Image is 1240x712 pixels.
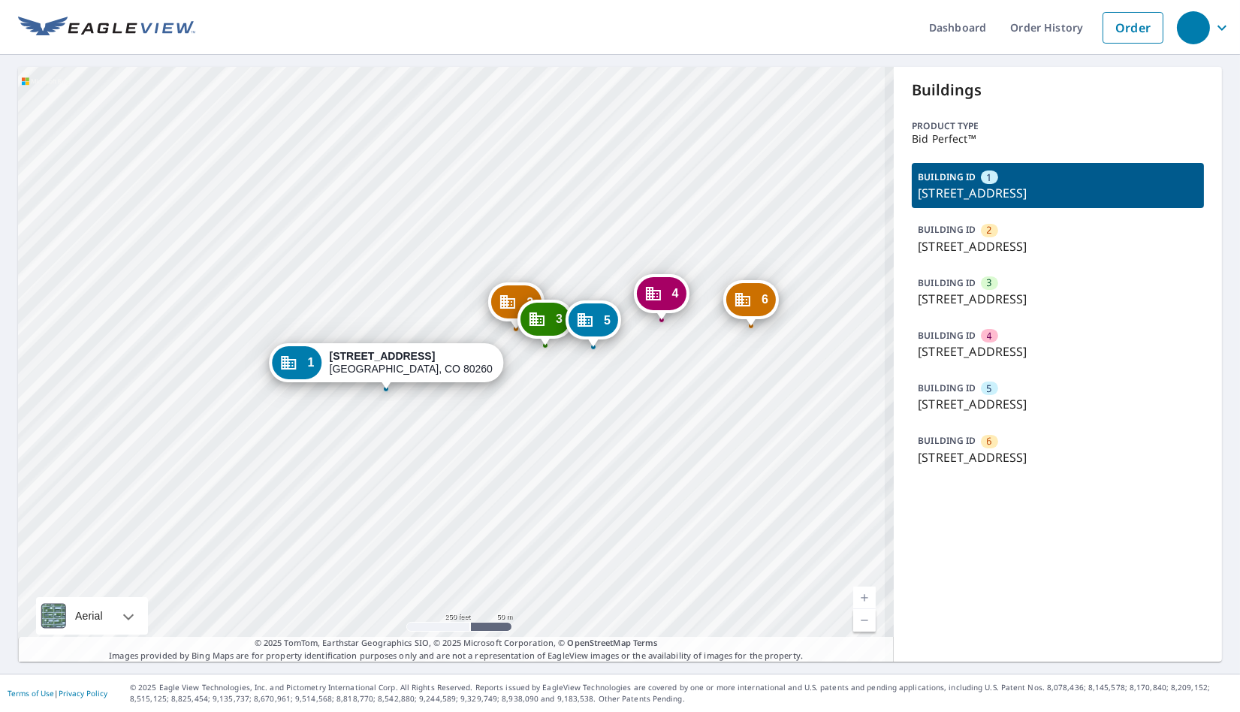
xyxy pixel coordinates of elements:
[987,170,992,185] span: 1
[604,315,611,326] span: 5
[269,343,502,390] div: Dropped pin, building 1, Commercial property, 8444 Pecos St Denver, CO 80260
[918,223,976,236] p: BUILDING ID
[987,382,992,396] span: 5
[36,597,148,635] div: Aerial
[18,17,195,39] img: EV Logo
[853,609,876,632] a: Current Level 17.61902433679479, Zoom Out
[255,637,658,650] span: © 2025 TomTom, Earthstar Geographics SIO, © 2025 Microsoft Corporation, ©
[912,79,1204,101] p: Buildings
[526,297,533,308] span: 2
[307,357,314,368] span: 1
[918,170,976,183] p: BUILDING ID
[918,448,1198,466] p: [STREET_ADDRESS]
[918,382,976,394] p: BUILDING ID
[918,329,976,342] p: BUILDING ID
[330,350,436,362] strong: [STREET_ADDRESS]
[918,342,1198,361] p: [STREET_ADDRESS]
[987,329,992,343] span: 4
[918,434,976,447] p: BUILDING ID
[634,274,689,321] div: Dropped pin, building 4, Commercial property, 8444 Pecos St Denver, CO 80260
[912,119,1204,133] p: Product type
[633,637,658,648] a: Terms
[18,637,894,662] p: Images provided by Bing Maps are for property identification purposes only and are not a represen...
[918,184,1198,202] p: [STREET_ADDRESS]
[987,223,992,237] span: 2
[1103,12,1163,44] a: Order
[987,434,992,448] span: 6
[853,587,876,609] a: Current Level 17.61902433679479, Zoom In
[912,133,1204,145] p: Bid Perfect™
[130,682,1232,704] p: © 2025 Eagle View Technologies, Inc. and Pictometry International Corp. All Rights Reserved. Repo...
[8,689,107,698] p: |
[918,237,1198,255] p: [STREET_ADDRESS]
[918,395,1198,413] p: [STREET_ADDRESS]
[488,282,544,329] div: Dropped pin, building 2, Commercial property, 8444 Pecos St Denver, CO 80260
[330,350,493,376] div: [GEOGRAPHIC_DATA], CO 80260
[8,688,54,698] a: Terms of Use
[556,313,563,324] span: 3
[71,597,107,635] div: Aerial
[762,294,768,305] span: 6
[59,688,107,698] a: Privacy Policy
[566,300,621,347] div: Dropped pin, building 5, Commercial property, 8444 Pecos St Denver, CO 80260
[987,276,992,290] span: 3
[918,290,1198,308] p: [STREET_ADDRESS]
[918,276,976,289] p: BUILDING ID
[517,300,573,346] div: Dropped pin, building 3, Commercial property, 8444 Pecos St Denver, CO 80260
[723,280,779,327] div: Dropped pin, building 6, Commercial property, 8444 Pecos St Denver, CO 80260
[567,637,630,648] a: OpenStreetMap
[672,288,679,299] span: 4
